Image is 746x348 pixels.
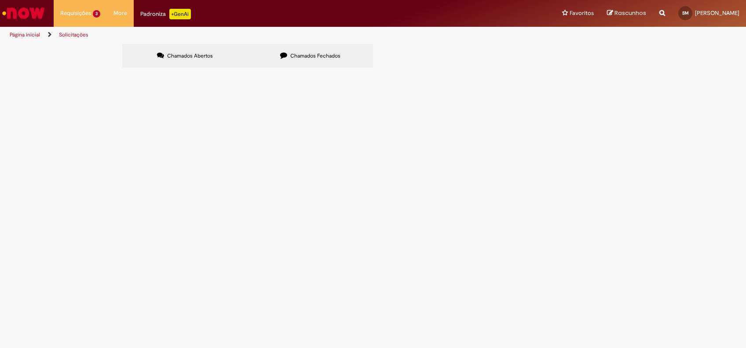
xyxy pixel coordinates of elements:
[10,31,40,38] a: Página inicial
[682,10,689,16] span: SM
[570,9,594,18] span: Favoritos
[1,4,46,22] img: ServiceNow
[614,9,646,17] span: Rascunhos
[607,9,646,18] a: Rascunhos
[695,9,739,17] span: [PERSON_NAME]
[290,52,340,59] span: Chamados Fechados
[167,52,213,59] span: Chamados Abertos
[169,9,191,19] p: +GenAi
[140,9,191,19] div: Padroniza
[113,9,127,18] span: More
[60,9,91,18] span: Requisições
[93,10,100,18] span: 3
[59,31,88,38] a: Solicitações
[7,27,491,43] ul: Trilhas de página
